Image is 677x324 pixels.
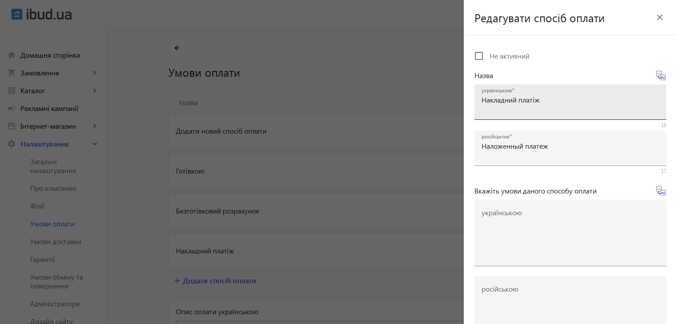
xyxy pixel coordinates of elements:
svg-icon: Перекласти на рос. [656,70,666,81]
mat-label: українською [482,208,522,217]
mat-label: російською [482,284,518,293]
mat-label: українською [482,87,512,94]
span: Назва [474,71,493,80]
span: Не активний [490,51,530,60]
svg-icon: Перекласти на рос. [656,186,666,196]
mat-label: російською [482,133,509,140]
span: Вкажіть умови даного способу оплати [474,186,597,196]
